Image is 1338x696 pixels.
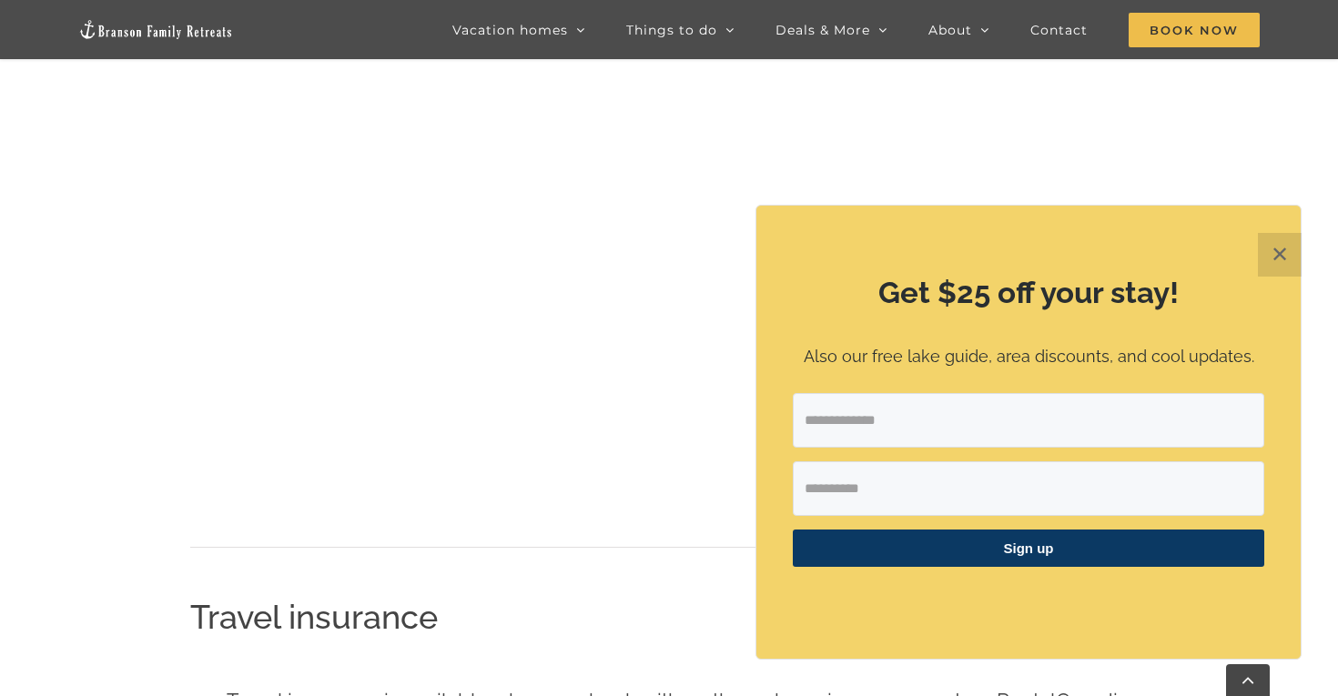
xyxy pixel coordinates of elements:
[1129,13,1260,47] span: Book Now
[793,272,1264,314] h2: Get $25 off your stay!
[452,24,568,36] span: Vacation homes
[793,344,1264,370] p: Also our free lake guide, area discounts, and cool updates.
[928,24,972,36] span: About
[626,24,717,36] span: Things to do
[775,24,870,36] span: Deals & More
[793,590,1264,609] p: ​
[190,77,1149,491] iframe: Branson search - Availability/Property Search Widget
[793,461,1264,516] input: First Name
[1258,233,1302,277] button: Close
[1030,24,1088,36] span: Contact
[190,594,1149,640] h2: Travel insurance
[793,530,1264,567] button: Sign up
[78,19,233,40] img: Branson Family Retreats Logo
[793,393,1264,448] input: Email Address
